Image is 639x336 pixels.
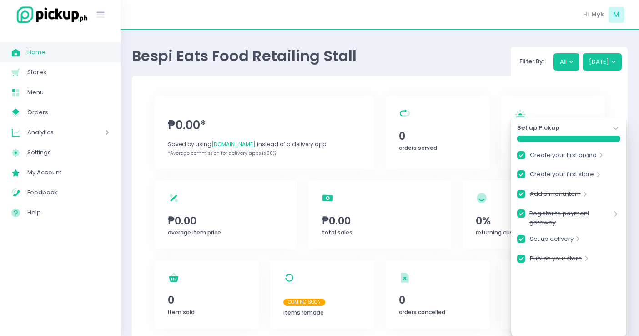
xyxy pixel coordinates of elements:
[530,151,597,163] a: Create your first brand
[27,187,109,199] span: Feedback
[27,107,109,118] span: Orders
[463,180,605,249] a: 0%returning customers
[501,260,605,329] a: 0refunded orders
[399,308,445,316] span: orders cancelled
[322,213,438,229] span: ₱0.00
[27,127,80,138] span: Analytics
[168,229,221,236] span: average item price
[308,180,451,249] a: ₱0.00total sales
[501,96,605,169] a: 0orders
[155,260,259,329] a: 0item sold
[386,96,490,169] a: 0orders served
[399,128,476,144] span: 0
[27,66,109,78] span: Stores
[11,5,89,25] img: logo
[609,7,624,23] span: M
[591,10,604,19] span: Myk
[476,229,534,236] span: returning customers
[27,46,109,58] span: Home
[27,207,109,219] span: Help
[283,309,324,316] span: items remade
[168,117,361,134] span: ₱0.00*
[553,53,580,71] button: All
[27,147,109,158] span: Settings
[27,167,109,178] span: My Account
[530,234,574,247] a: Set up delivery
[530,170,594,182] a: Create your first store
[168,213,284,229] span: ₱0.00
[399,144,437,152] span: orders served
[530,189,581,202] a: Add a menu item
[476,213,592,229] span: 0%
[529,209,612,227] a: Register to payment gateway
[168,308,195,316] span: item sold
[530,254,582,266] a: Publish your store
[283,299,325,306] span: Coming Soon
[517,57,548,66] span: Filter By:
[132,46,357,66] span: Bespi Eats Food Retailing Stall
[211,140,256,148] span: [DOMAIN_NAME]
[583,10,590,19] span: Hi,
[168,140,361,148] div: Saved by using instead of a delivery app
[168,150,276,157] span: *Average commission for delivery apps is 30%
[399,292,476,308] span: 0
[322,229,352,236] span: total sales
[155,180,297,249] a: ₱0.00average item price
[517,123,559,132] strong: Set up Pickup
[168,292,245,308] span: 0
[27,87,109,98] span: Menu
[386,260,490,329] a: 0orders cancelled
[583,53,622,71] button: [DATE]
